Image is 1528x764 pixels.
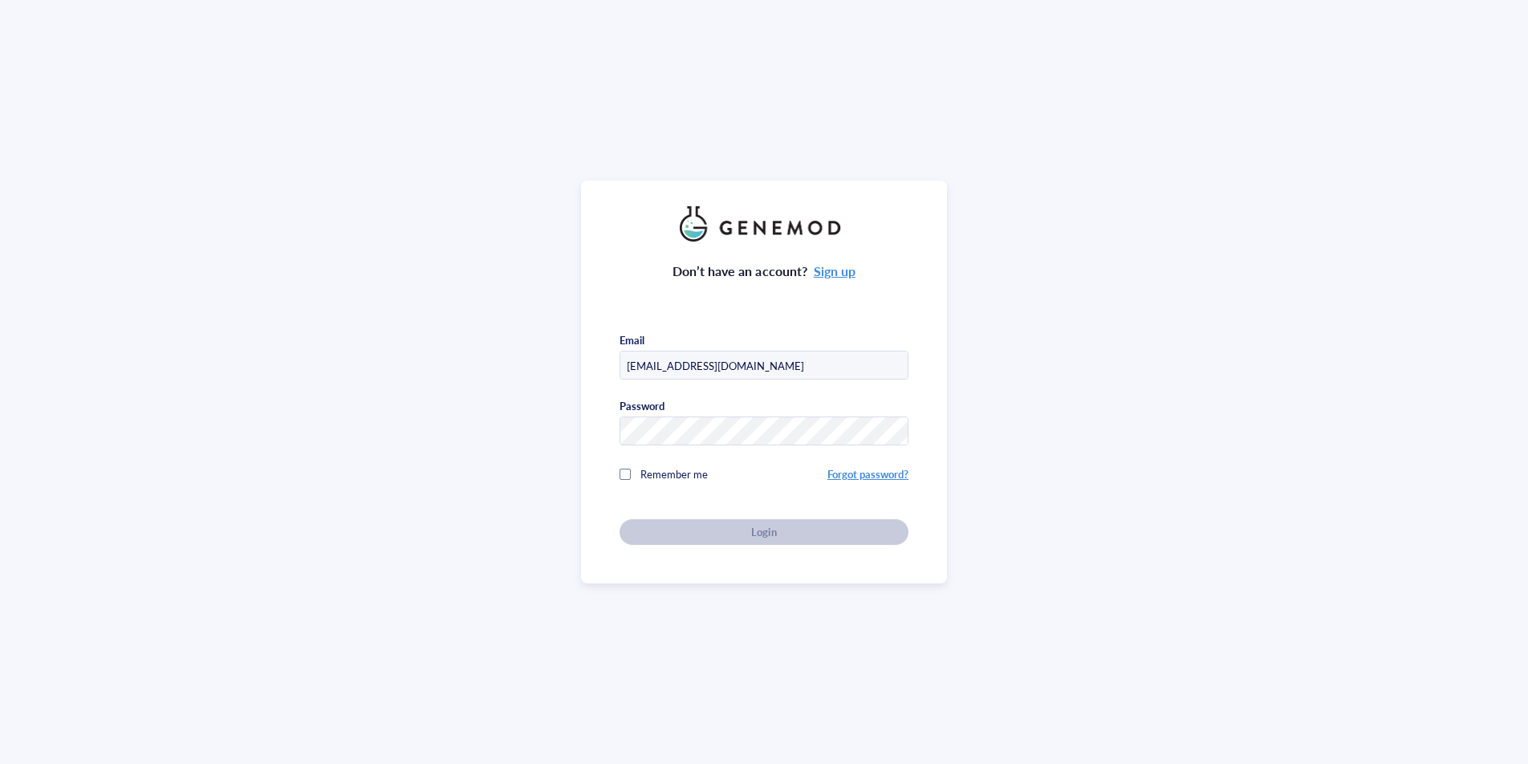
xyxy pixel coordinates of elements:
a: Forgot password? [827,466,908,482]
span: Remember me [640,466,708,482]
div: Don’t have an account? [673,261,855,282]
div: Password [620,399,664,413]
a: Sign up [814,262,855,280]
img: genemod_logo_light-BcqUzbGq.png [680,206,848,242]
div: Email [620,333,644,347]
